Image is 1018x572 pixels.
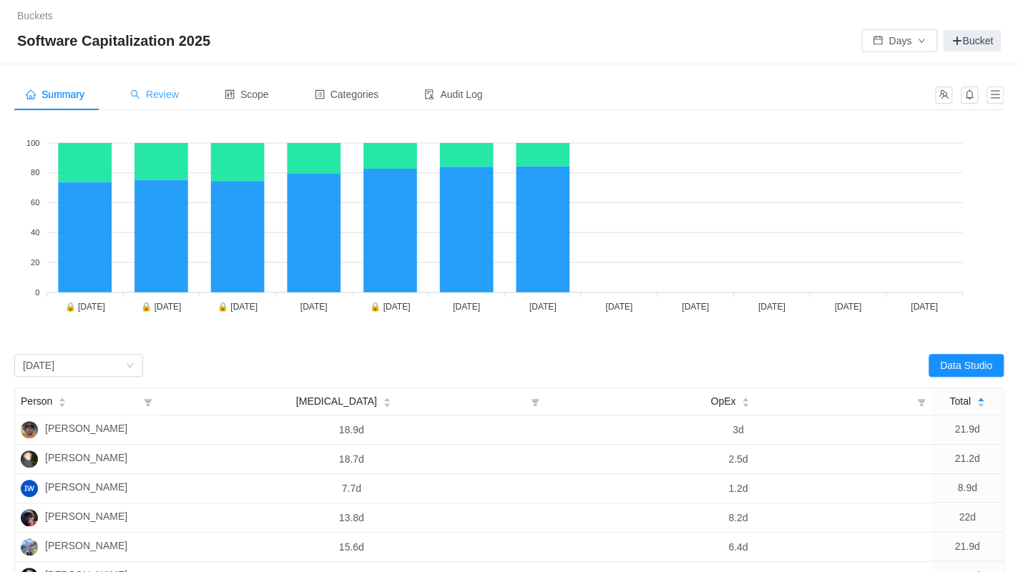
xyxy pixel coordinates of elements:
[65,301,105,312] tspan: 🔒 [DATE]
[45,480,127,497] span: [PERSON_NAME]
[26,89,36,99] i: icon: home
[545,503,932,533] td: 8.2d
[861,29,937,52] button: icon: calendarDaysicon: down
[977,396,984,400] i: icon: caret-up
[545,533,932,562] td: 6.4d
[931,474,1003,503] td: 8.9d
[742,401,750,405] i: icon: caret-down
[158,503,545,533] td: 13.8d
[21,394,52,409] span: Person
[141,301,181,312] tspan: 🔒 [DATE]
[45,509,127,526] span: [PERSON_NAME]
[21,421,38,438] img: JE
[59,401,67,405] i: icon: caret-down
[296,394,377,409] span: [MEDICAL_DATA]
[545,445,932,474] td: 2.5d
[158,415,545,445] td: 18.9d
[931,532,1003,561] td: 21.9d
[383,395,391,405] div: Sort
[741,395,750,405] div: Sort
[605,302,632,312] tspan: [DATE]
[383,396,391,400] i: icon: caret-up
[931,503,1003,532] td: 22d
[26,89,84,100] span: Summary
[742,396,750,400] i: icon: caret-up
[31,168,39,177] tspan: 80
[453,302,480,312] tspan: [DATE]
[138,388,158,415] i: icon: filter
[225,89,235,99] i: icon: control
[315,89,325,99] i: icon: profile
[935,87,952,104] button: icon: team
[45,421,127,438] span: [PERSON_NAME]
[949,394,971,409] span: Total
[977,395,985,405] div: Sort
[158,533,545,562] td: 15.6d
[834,302,861,312] tspan: [DATE]
[987,87,1004,104] button: icon: menu
[300,302,328,312] tspan: [DATE]
[545,415,932,445] td: 3d
[31,228,39,237] tspan: 40
[525,388,545,415] i: icon: filter
[26,139,39,147] tspan: 100
[315,89,379,100] span: Categories
[931,445,1003,474] td: 21.2d
[130,89,140,99] i: icon: search
[21,509,38,526] img: RH
[217,301,258,312] tspan: 🔒 [DATE]
[158,445,545,474] td: 18.7d
[59,396,67,400] i: icon: caret-up
[370,301,410,312] tspan: 🔒 [DATE]
[977,401,984,405] i: icon: caret-down
[35,287,39,296] tspan: 0
[21,538,38,556] img: JW
[931,415,1003,445] td: 21.9d
[17,10,53,21] a: Buckets
[424,89,434,99] i: icon: audit
[17,29,219,52] span: Software Capitalization 2025
[158,474,545,503] td: 7.7d
[545,474,932,503] td: 1.2d
[682,302,709,312] tspan: [DATE]
[23,355,54,376] div: July 2025
[45,450,127,468] span: [PERSON_NAME]
[126,361,134,370] i: icon: close-circle
[383,401,391,405] i: icon: caret-down
[225,89,269,100] span: Scope
[58,395,67,405] div: Sort
[424,89,482,100] span: Audit Log
[911,302,938,312] tspan: [DATE]
[21,480,38,497] img: IW
[943,30,1001,51] a: Bucket
[961,87,978,104] button: icon: bell
[710,394,735,409] span: OpEx
[758,302,785,312] tspan: [DATE]
[911,388,931,415] i: icon: filter
[45,538,127,556] span: [PERSON_NAME]
[21,450,38,468] img: DM
[929,354,1004,377] button: Data Studio
[130,89,179,100] span: Review
[529,302,557,312] tspan: [DATE]
[31,258,39,267] tspan: 20
[31,198,39,207] tspan: 60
